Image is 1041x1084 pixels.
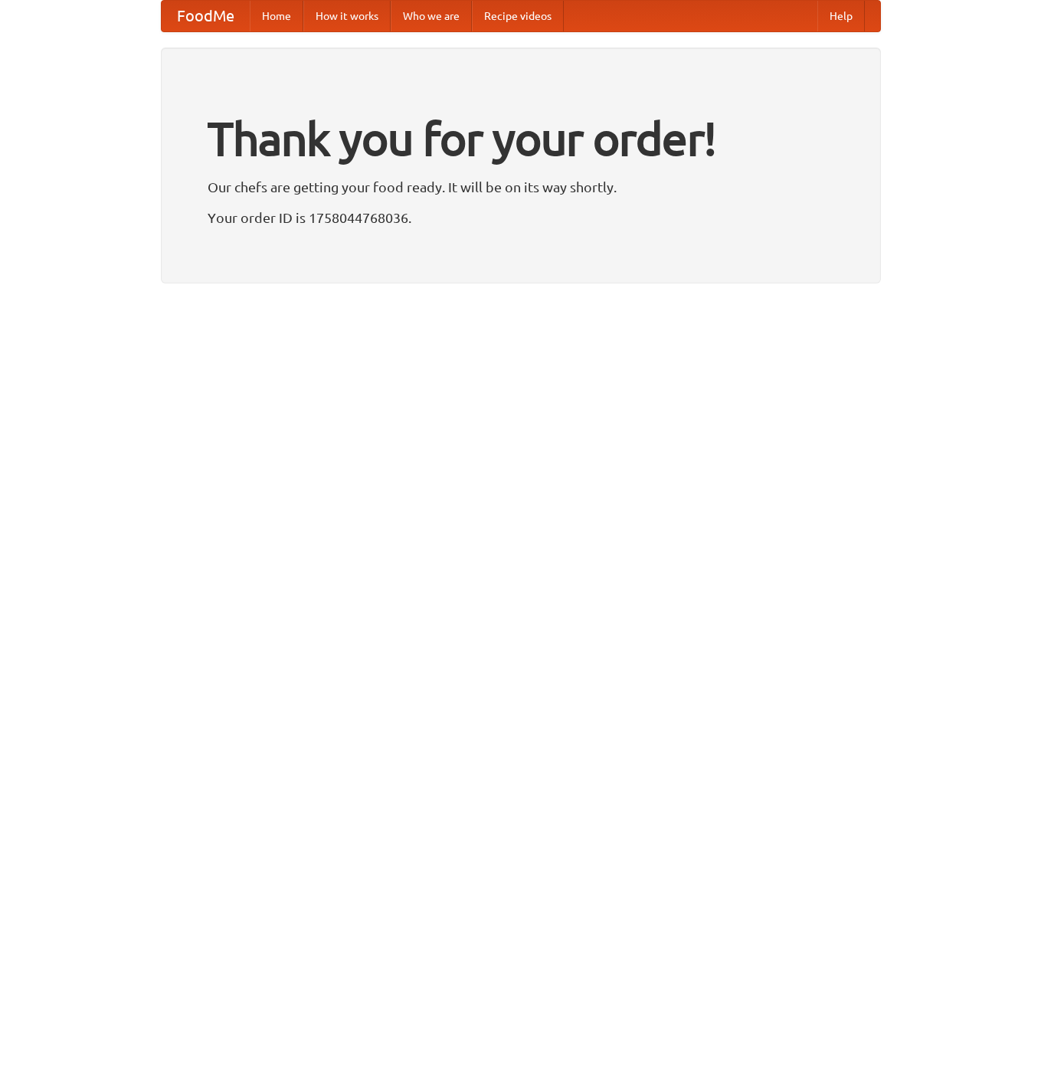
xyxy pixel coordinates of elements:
a: Help [817,1,865,31]
p: Your order ID is 1758044768036. [208,206,834,229]
h1: Thank you for your order! [208,102,834,175]
a: Recipe videos [472,1,564,31]
a: Who we are [391,1,472,31]
a: FoodMe [162,1,250,31]
a: How it works [303,1,391,31]
p: Our chefs are getting your food ready. It will be on its way shortly. [208,175,834,198]
a: Home [250,1,303,31]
